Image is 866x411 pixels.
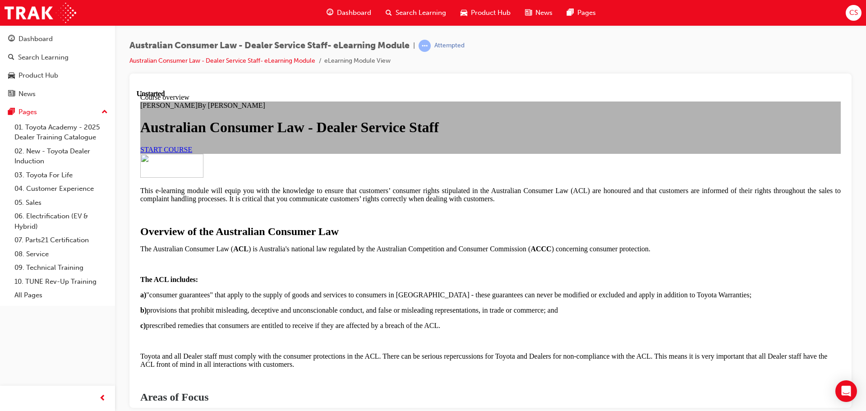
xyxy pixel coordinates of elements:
a: 07. Parts21 Certification [11,233,111,247]
a: 01. Toyota Academy - 2025 Dealer Training Catalogue [11,120,111,144]
span: Course overview [4,4,53,11]
strong: a) [4,201,9,209]
span: pages-icon [567,7,574,18]
div: Open Intercom Messenger [835,380,857,402]
span: Product Hub [471,8,511,18]
img: Trak [5,3,76,23]
span: CS [849,8,858,18]
span: prev-icon [99,393,106,404]
span: "consumer guarantees" that apply to the supply of goods and services to consumers in [GEOGRAPHIC_... [4,201,615,209]
span: news-icon [525,7,532,18]
strong: c) [4,232,9,240]
span: prescribed remedies that consumers are entitled to receive if they are affected by a breach of th... [4,232,304,240]
a: news-iconNews [518,4,560,22]
button: DashboardSearch LearningProduct HubNews [4,29,111,104]
a: 09. Technical Training [11,261,111,275]
span: learningRecordVerb_ATTEMPT-icon [419,40,431,52]
span: news-icon [8,90,15,98]
span: [PERSON_NAME] [4,12,61,19]
a: 05. Sales [11,196,111,210]
span: car-icon [8,72,15,80]
strong: ACCC [394,155,415,163]
a: Product Hub [4,67,111,84]
span: Australian Consumer Law - Dealer Service Staff- eLearning Module [129,41,410,51]
a: Australian Consumer Law - Dealer Service Staff- eLearning Module [129,57,315,65]
span: up-icon [101,106,108,118]
a: car-iconProduct Hub [453,4,518,22]
span: search-icon [386,7,392,18]
span: | [413,41,415,51]
span: provisions that prohibit misleading, deceptive and unconscionable conduct, and false or misleadin... [4,217,421,224]
span: guage-icon [327,7,333,18]
span: Search Learning [396,8,446,18]
div: Search Learning [18,52,69,63]
span: guage-icon [8,35,15,43]
span: News [535,8,553,18]
div: Pages [18,107,37,117]
a: 06. Electrification (EV & Hybrid) [11,209,111,233]
a: 04. Customer Experience [11,182,111,196]
li: eLearning Module View [324,56,391,66]
a: Search Learning [4,49,111,66]
span: Dashboard [337,8,371,18]
span: pages-icon [8,108,15,116]
button: Pages [4,104,111,120]
span: The Australian Consumer Law ( ) is Australia's national law regulated by the Australian Competiti... [4,155,514,163]
a: 08. Service [11,247,111,261]
span: Pages [577,8,596,18]
a: 02. New - Toyota Dealer Induction [11,144,111,168]
div: Dashboard [18,34,53,44]
a: News [4,86,111,102]
div: Attempted [434,42,465,50]
div: News [18,89,36,99]
a: All Pages [11,288,111,302]
strong: b) [4,217,10,224]
span: Toyota and all Dealer staff must comply with the consumer protections in the ACL. There can be se... [4,263,691,278]
span: Overview of the Australian Consumer Law [4,136,202,148]
button: CS [846,5,861,21]
strong: ACL [97,155,112,163]
a: 10. TUNE Rev-Up Training [11,275,111,289]
div: Product Hub [18,70,58,81]
a: guage-iconDashboard [319,4,378,22]
a: 03. Toyota For Life [11,168,111,182]
span: car-icon [461,7,467,18]
span: This e-learning module will equip you with the knowledge to ensure that customers’ consumer right... [4,97,704,113]
a: pages-iconPages [560,4,603,22]
span: Areas of Focus [4,301,72,313]
h1: Australian Consumer Law - Dealer Service Staff [4,29,704,46]
a: START COURSE [4,56,55,64]
a: Dashboard [4,31,111,47]
span: By [PERSON_NAME] [61,12,129,19]
a: search-iconSearch Learning [378,4,453,22]
span: search-icon [8,54,14,62]
strong: The ACL includes: [4,186,61,194]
